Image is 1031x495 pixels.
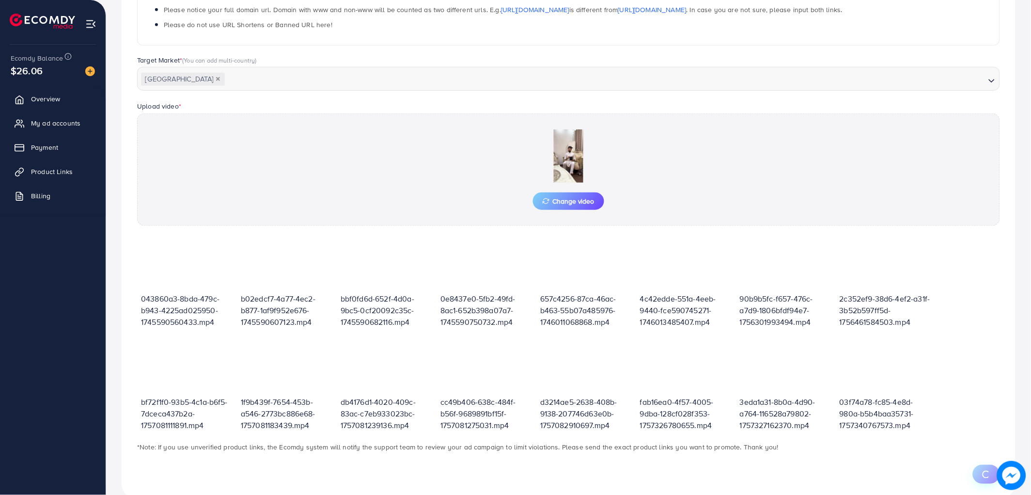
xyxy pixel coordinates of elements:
[997,461,1026,490] img: image
[341,293,433,328] p: bbf0fd6d-652f-4d0a-9bc5-0cf20092c35c-1745590682116.mp4
[7,162,98,181] a: Product Links
[341,397,433,431] p: db4176d1-4020-409c-83ac-c7eb933023bc-1757081239136.mp4
[840,397,932,431] p: 03f74a78-fc85-4e8d-980a-b5b4baa35731-1757340767573.mp4
[85,66,95,76] img: image
[440,397,532,431] p: cc49b406-638c-484f-b56f-9689891bf15f-1757081275031.mp4
[164,20,332,30] span: Please do not use URL Shortens or Banned URL here!
[137,55,257,65] label: Target Market
[241,397,333,431] p: 1f9b439f-7654-453b-a546-2773bc886e68-1757081183439.mp4
[7,186,98,206] a: Billing
[540,293,632,328] p: 657c4256-87ca-46ac-b463-55b07a485976-1746011068868.mp4
[241,293,333,328] p: b02edcf7-4a77-4ec2-b877-1af9f952e676-1745590607123.mp4
[182,56,256,64] span: (You can add multi-country)
[740,397,832,431] p: 3eda1a31-8b0a-4d90-a764-116528a79802-1757327162370.mp4
[540,397,632,431] p: d3214ae5-2638-408b-9138-207746d63e0b-1757082910697.mp4
[226,72,984,87] input: Search for option
[7,113,98,133] a: My ad accounts
[31,167,73,176] span: Product Links
[11,64,43,78] span: $26.06
[31,143,58,152] span: Payment
[11,53,63,63] span: Ecomdy Balance
[543,198,594,205] span: Change video
[141,73,225,86] span: [GEOGRAPHIC_DATA]
[740,293,832,328] p: 90b9b5fc-f657-476c-a7d9-1806bfdf94e7-1756301993494.mp4
[618,5,687,15] a: [URL][DOMAIN_NAME]
[141,397,233,431] p: bf72f1f0-93b5-4c1a-b6f5-7dceca437b2a-1757081111891.mp4
[31,94,60,104] span: Overview
[141,293,233,328] p: 043860a3-8bda-479c-b943-4225ad025950-1745590560433.mp4
[533,192,604,210] button: Change video
[137,442,1000,453] p: *Note: If you use unverified product links, the Ecomdy system will notify the support team to rev...
[216,77,220,81] button: Deselect Pakistan
[31,118,80,128] span: My ad accounts
[10,14,75,29] img: logo
[440,293,532,328] p: 0e8437e0-5fb2-49fd-8ac1-652b398a07a7-1745590750732.mp4
[85,18,96,30] img: menu
[31,191,50,201] span: Billing
[520,129,617,183] img: Preview Image
[640,293,732,328] p: 4c42edde-551a-4eeb-9440-fce590745271-1746013485407.mp4
[640,397,732,431] p: fab16ea0-4f57-4005-9dba-128cf028f353-1757326780655.mp4
[164,5,843,15] span: Please notice your full domain url. Domain with www and non-www will be counted as two different ...
[137,101,181,111] label: Upload video
[840,293,932,328] p: 2c352ef9-38d6-4ef2-a31f-3b52b597ff5d-1756461584503.mp4
[501,5,569,15] a: [URL][DOMAIN_NAME]
[137,67,1000,90] div: Search for option
[7,89,98,109] a: Overview
[7,138,98,157] a: Payment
